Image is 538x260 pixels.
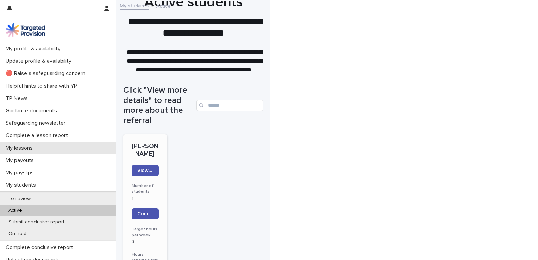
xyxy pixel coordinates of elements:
h1: Click "View more details" to read more about the referral [123,85,194,126]
p: [PERSON_NAME] [132,143,159,158]
p: Active [156,2,171,10]
h3: Target hours per week [132,227,159,238]
p: TP News [3,95,33,102]
img: M5nRWzHhSzIhMunXDL62 [6,23,45,37]
p: Update profile & availability [3,58,77,64]
p: Guidance documents [3,107,63,114]
a: View more details [132,165,159,176]
span: View more details [137,168,153,173]
p: My profile & availability [3,45,66,52]
a: My students [120,1,149,10]
p: My lessons [3,145,38,151]
p: 🔴 Raise a safeguarding concern [3,70,91,77]
p: Helpful hints to share with YP [3,83,83,89]
p: 1 [132,196,159,202]
a: Complete lesson report [132,208,159,219]
p: My students [3,182,42,188]
input: Search [196,100,263,111]
h3: Number of students [132,183,159,194]
p: To review [3,196,36,202]
p: Complete conclusive report [3,244,79,251]
p: 3 [132,239,159,245]
p: Safeguarding newsletter [3,120,71,126]
p: Complete a lesson report [3,132,74,139]
p: Submit conclusive report [3,219,70,225]
span: Complete lesson report [137,211,153,216]
p: My payouts [3,157,39,164]
p: Active [3,208,28,213]
p: On hold [3,231,32,237]
p: My payslips [3,169,39,176]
